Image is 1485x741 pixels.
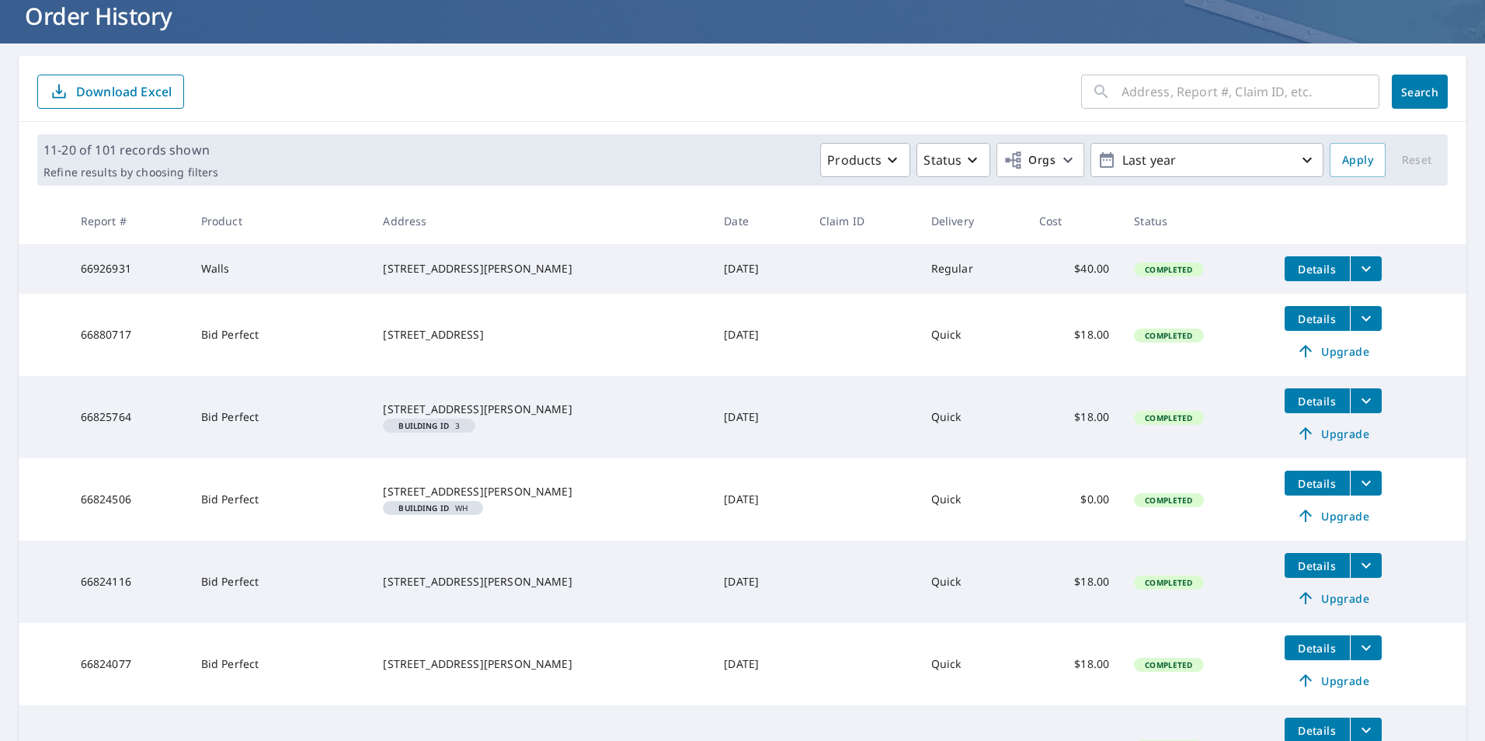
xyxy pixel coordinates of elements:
[1294,394,1341,409] span: Details
[189,376,371,458] td: Bid Perfect
[1294,558,1341,573] span: Details
[1285,668,1382,693] a: Upgrade
[383,656,699,672] div: [STREET_ADDRESS][PERSON_NAME]
[1285,339,1382,364] a: Upgrade
[923,151,962,169] p: Status
[389,504,477,512] span: WH
[189,458,371,541] td: Bid Perfect
[919,376,1027,458] td: Quick
[1135,659,1202,670] span: Completed
[68,623,189,705] td: 66824077
[1392,75,1448,109] button: Search
[1027,376,1122,458] td: $18.00
[1294,476,1341,491] span: Details
[68,198,189,244] th: Report #
[711,294,807,376] td: [DATE]
[68,541,189,623] td: 66824116
[1350,553,1382,578] button: filesDropdownBtn-66824116
[1285,503,1382,528] a: Upgrade
[1404,85,1435,99] span: Search
[1285,553,1350,578] button: detailsBtn-66824116
[1294,506,1372,525] span: Upgrade
[383,261,699,277] div: [STREET_ADDRESS][PERSON_NAME]
[389,422,469,430] span: 3
[1294,311,1341,326] span: Details
[711,376,807,458] td: [DATE]
[68,458,189,541] td: 66824506
[1135,495,1202,506] span: Completed
[827,151,882,169] p: Products
[1330,143,1386,177] button: Apply
[919,244,1027,294] td: Regular
[189,541,371,623] td: Bid Perfect
[1350,306,1382,331] button: filesDropdownBtn-66880717
[1116,147,1298,174] p: Last year
[383,327,699,343] div: [STREET_ADDRESS]
[1027,198,1122,244] th: Cost
[711,623,807,705] td: [DATE]
[919,294,1027,376] td: Quick
[1350,256,1382,281] button: filesDropdownBtn-66926931
[1294,424,1372,443] span: Upgrade
[1285,421,1382,446] a: Upgrade
[68,294,189,376] td: 66880717
[919,198,1027,244] th: Delivery
[1122,70,1379,113] input: Address, Report #, Claim ID, etc.
[1135,330,1202,341] span: Completed
[711,198,807,244] th: Date
[1122,198,1271,244] th: Status
[383,484,699,499] div: [STREET_ADDRESS][PERSON_NAME]
[1285,586,1382,611] a: Upgrade
[1294,342,1372,360] span: Upgrade
[383,574,699,590] div: [STREET_ADDRESS][PERSON_NAME]
[1350,471,1382,496] button: filesDropdownBtn-66824506
[189,623,371,705] td: Bid Perfect
[398,422,449,430] em: Building ID
[1285,471,1350,496] button: detailsBtn-66824506
[1003,151,1055,170] span: Orgs
[919,458,1027,541] td: Quick
[76,83,172,100] p: Download Excel
[820,143,910,177] button: Products
[1027,244,1122,294] td: $40.00
[43,165,218,179] p: Refine results by choosing filters
[996,143,1084,177] button: Orgs
[1135,577,1202,588] span: Completed
[68,376,189,458] td: 66825764
[1294,262,1341,277] span: Details
[1027,458,1122,541] td: $0.00
[1027,541,1122,623] td: $18.00
[1027,623,1122,705] td: $18.00
[1285,388,1350,413] button: detailsBtn-66825764
[1135,412,1202,423] span: Completed
[43,141,218,159] p: 11-20 of 101 records shown
[398,504,449,512] em: Building ID
[1285,306,1350,331] button: detailsBtn-66880717
[1350,388,1382,413] button: filesDropdownBtn-66825764
[919,623,1027,705] td: Quick
[1090,143,1323,177] button: Last year
[68,244,189,294] td: 66926931
[1294,589,1372,607] span: Upgrade
[1294,723,1341,738] span: Details
[711,541,807,623] td: [DATE]
[189,244,371,294] td: Walls
[383,402,699,417] div: [STREET_ADDRESS][PERSON_NAME]
[370,198,711,244] th: Address
[1350,635,1382,660] button: filesDropdownBtn-66824077
[189,294,371,376] td: Bid Perfect
[37,75,184,109] button: Download Excel
[1135,264,1202,275] span: Completed
[916,143,990,177] button: Status
[919,541,1027,623] td: Quick
[807,198,919,244] th: Claim ID
[1294,671,1372,690] span: Upgrade
[1027,294,1122,376] td: $18.00
[711,244,807,294] td: [DATE]
[711,458,807,541] td: [DATE]
[1285,635,1350,660] button: detailsBtn-66824077
[1285,256,1350,281] button: detailsBtn-66926931
[1342,151,1373,170] span: Apply
[189,198,371,244] th: Product
[1294,641,1341,656] span: Details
